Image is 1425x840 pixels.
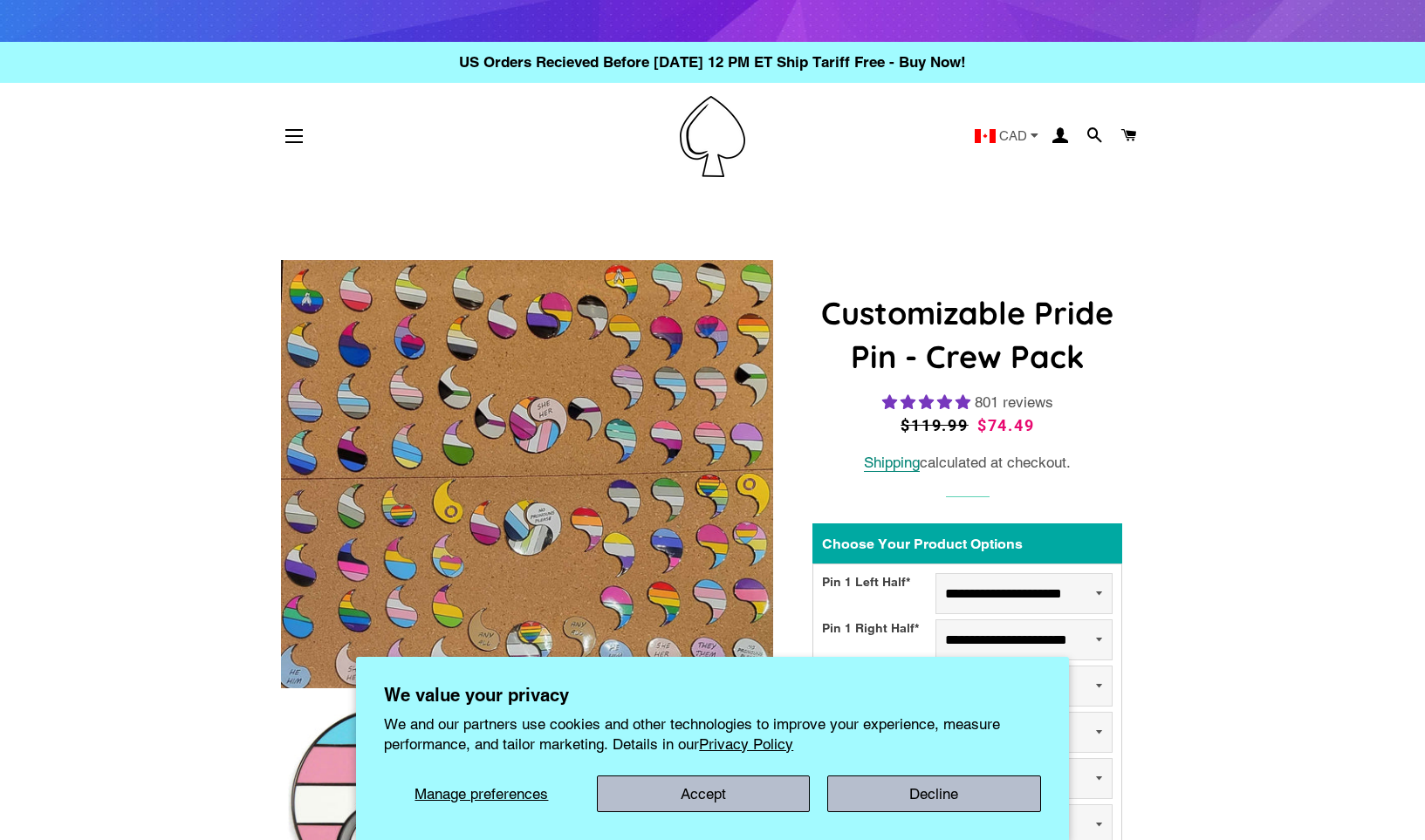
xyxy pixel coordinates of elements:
span: $119.99 [901,416,969,434]
button: Decline [827,775,1041,812]
div: calculated at checkout. [812,451,1122,475]
img: Customizable Pride Pin - Crew Pack [281,260,774,688]
img: Pin-Ace [680,96,745,177]
a: Privacy Policy [699,735,793,753]
p: We and our partners use cookies and other technologies to improve your experience, measure perfor... [384,714,1041,753]
button: Manage preferences [384,775,579,812]
select: Pin 1 Left Half [935,573,1113,614]
h1: Customizable Pride Pin - Crew Pack [812,291,1122,379]
span: 801 reviews [975,393,1053,411]
span: 4.83 stars [882,393,975,411]
span: CAD [999,129,1027,142]
select: Pin 1 Right Half [935,619,1113,660]
h2: We value your privacy [384,685,1041,706]
a: Shipping [864,454,920,472]
span: $74.49 [977,416,1035,434]
div: Choose Your Product Options [812,523,1122,563]
div: Pin 1 Left Half [822,573,935,614]
span: Manage preferences [414,785,548,802]
div: Pin 1 Right Half [822,619,935,660]
button: Accept [597,775,811,812]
